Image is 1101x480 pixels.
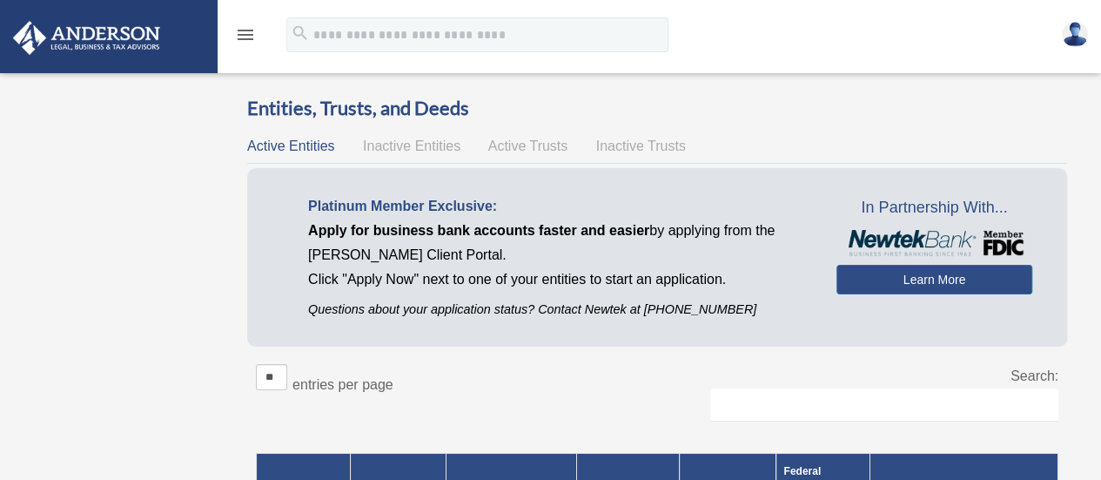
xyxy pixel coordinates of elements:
span: Inactive Entities [363,139,460,153]
p: Click "Apply Now" next to one of your entities to start an application. [308,267,810,292]
label: Search: [1010,368,1058,383]
span: In Partnership With... [836,194,1032,222]
span: Active Trusts [488,139,568,153]
span: Inactive Trusts [596,139,686,153]
a: Learn More [836,265,1032,294]
img: NewtekBankLogoSM.png [845,230,1024,256]
a: menu [235,30,256,45]
img: Anderson Advisors Platinum Portal [8,21,165,55]
p: by applying from the [PERSON_NAME] Client Portal. [308,219,810,267]
span: Apply for business bank accounts faster and easier [308,223,649,238]
h3: Entities, Trusts, and Deeds [247,95,1067,122]
p: Platinum Member Exclusive: [308,194,810,219]
p: Questions about your application status? Contact Newtek at [PHONE_NUMBER] [308,299,810,321]
img: User Pic [1062,22,1088,47]
span: Active Entities [247,139,334,153]
i: menu [235,24,256,45]
i: search [291,24,310,43]
label: entries per page [292,377,393,392]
